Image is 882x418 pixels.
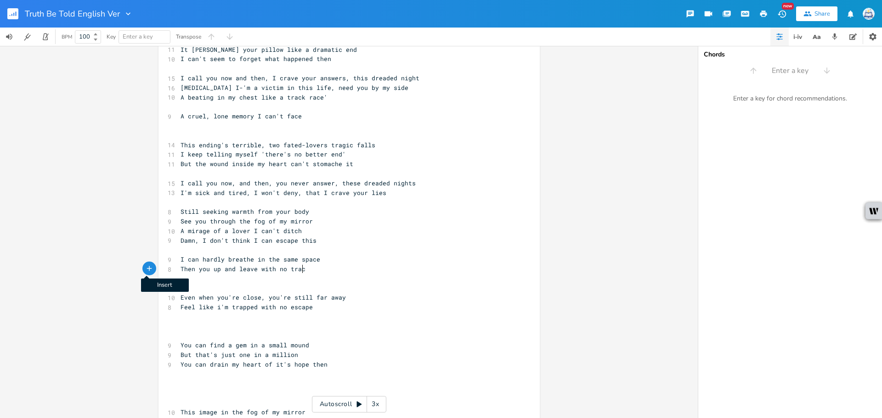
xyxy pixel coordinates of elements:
div: BPM [62,34,72,39]
span: I call you now and then, I crave your answers, this dreaded night [181,74,419,82]
div: Share [814,10,830,18]
div: New [782,3,794,10]
span: But that's just one in a million [181,351,298,359]
span: Still seeking warmth from your body [181,207,309,216]
span: Then you up and leave with no trac [181,265,305,273]
span: A mirage of a lover I can't ditch [181,227,302,235]
span: Truth Be Told English Ver [25,10,120,18]
span: Even when you're close, you're still far away [181,293,346,301]
div: Transpose [176,34,201,39]
span: A cruel, lone memory I can't face [181,112,302,120]
span: But the wound inside my heart can't stomache it [181,160,353,168]
span: I'm sick and tired, I won't deny, that I crave your lies [181,189,386,197]
div: Enter a key for chord recommendations. [698,89,882,108]
button: Insert [142,261,157,276]
div: Autoscroll [312,396,386,412]
span: It [PERSON_NAME] your pillow like a dramatic end [181,45,357,54]
span: [MEDICAL_DATA] I-'m a victim in this life, need you by my side [181,84,408,92]
span: Feel like i'm trapped with no escape [181,303,313,311]
button: New [773,6,791,22]
span: Enter a key [772,66,808,76]
span: I can't seem to forget what happened then [181,55,331,63]
span: I call you now, and then, you never answer, these dreaded nights [181,179,416,187]
button: Share [796,6,837,21]
span: Damn, I don't think I can escape this [181,236,317,245]
span: This ending's terrible, two fated-lovers tragic falls [181,141,375,149]
div: 3x [367,396,384,412]
img: Sign In [863,8,875,20]
span: Enter a key [123,33,153,41]
span: I keep telling myself 'there's no better end' [181,150,346,158]
span: A beating in my chest like a track race' [181,93,328,101]
span: You can find a gem in a small mound [181,341,309,349]
div: Key [107,34,116,39]
span: I can hardly breathe in the same space [181,255,320,263]
span: See you through the fog of my mirror [181,217,313,225]
span: This image in the fog of my mirror [181,408,305,416]
span: You can drain my heart of it's hope then [181,360,328,368]
div: Chords [704,51,876,58]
